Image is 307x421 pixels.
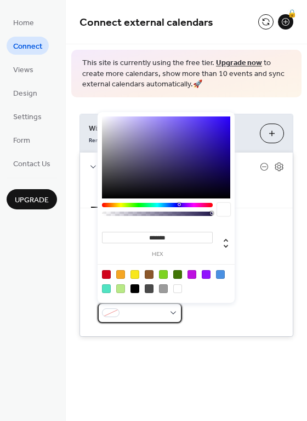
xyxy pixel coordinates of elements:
[145,284,153,293] div: #4A4A4A
[7,13,41,31] a: Home
[79,12,213,33] span: Connect external calendars
[13,17,34,29] span: Home
[13,41,42,52] span: Connect
[7,189,57,209] button: Upgrade
[202,270,211,279] div: #9013FE
[91,182,133,208] button: Settings
[102,252,213,258] label: hex
[89,136,110,144] span: Remove
[102,270,111,279] div: #D0021B
[15,195,49,206] span: Upgrade
[13,88,37,100] span: Design
[102,284,111,293] div: #50E3C2
[130,284,139,293] div: #000000
[7,84,44,102] a: Design
[187,270,196,279] div: #BD10E0
[145,270,153,279] div: #8B572A
[159,270,168,279] div: #7ED321
[7,154,57,172] a: Contact Us
[89,122,251,134] span: Wix Events
[173,284,182,293] div: #FFFFFF
[116,270,125,279] div: #F5A623
[130,270,139,279] div: #F8E71C
[13,135,30,147] span: Form
[13,159,50,170] span: Contact Us
[7,37,49,55] a: Connect
[7,60,40,78] a: Views
[173,270,182,279] div: #417505
[82,58,291,90] span: This site is currently using the free tier. to create more calendars, show more than 10 events an...
[7,131,37,149] a: Form
[13,65,33,76] span: Views
[216,270,225,279] div: #4A90E2
[116,284,125,293] div: #B8E986
[13,112,42,123] span: Settings
[216,56,262,71] a: Upgrade now
[7,107,48,125] a: Settings
[159,284,168,293] div: #9B9B9B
